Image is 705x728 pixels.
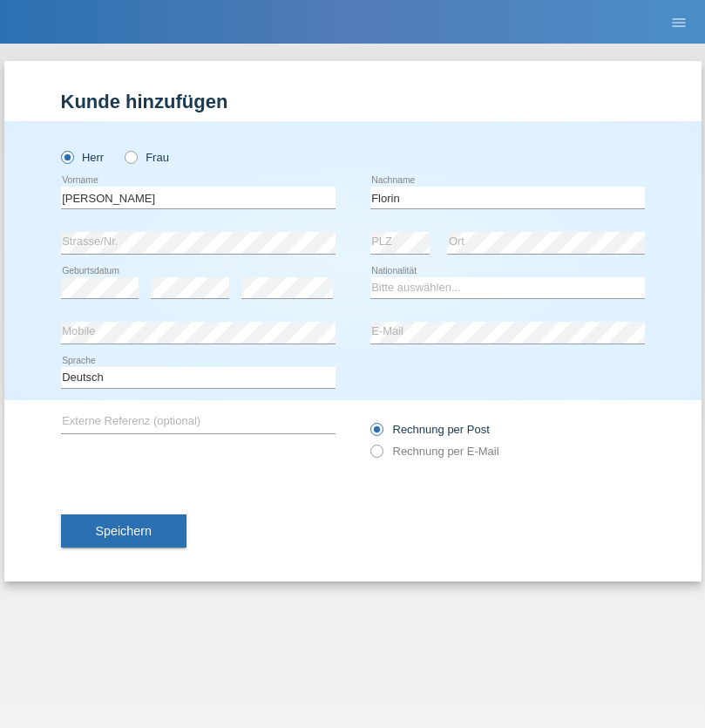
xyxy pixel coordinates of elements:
[125,151,136,162] input: Frau
[370,445,382,466] input: Rechnung per E-Mail
[61,91,645,112] h1: Kunde hinzufügen
[61,514,186,548] button: Speichern
[370,423,382,445] input: Rechnung per Post
[670,14,688,31] i: menu
[370,445,499,458] label: Rechnung per E-Mail
[370,423,490,436] label: Rechnung per Post
[125,151,169,164] label: Frau
[61,151,105,164] label: Herr
[96,524,152,538] span: Speichern
[661,17,696,27] a: menu
[61,151,72,162] input: Herr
